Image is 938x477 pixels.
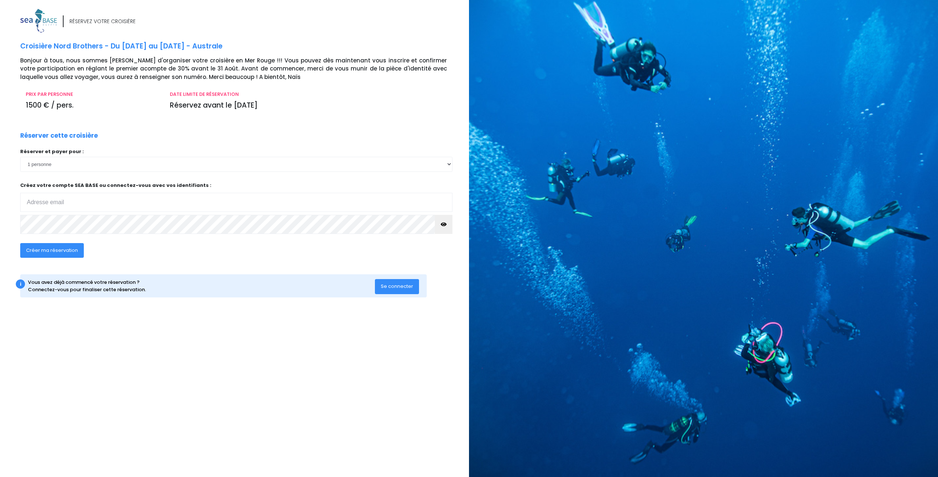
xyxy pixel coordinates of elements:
p: Réserver cette croisière [20,131,98,141]
p: DATE LIMITE DE RÉSERVATION [170,91,447,98]
p: PRIX PAR PERSONNE [26,91,159,98]
div: Vous avez déjà commencé votre réservation ? Connectez-vous pour finaliser cette réservation. [28,279,375,293]
p: Croisière Nord Brothers - Du [DATE] au [DATE] - Australe [20,41,463,52]
span: Se connecter [381,283,413,290]
p: Réservez avant le [DATE] [170,100,447,111]
div: i [16,279,25,289]
p: Bonjour à tous, nous sommes [PERSON_NAME] d'organiser votre croisière en Mer Rouge !!! Vous pouve... [20,57,463,82]
a: Se connecter [375,283,419,289]
p: Créez votre compte SEA BASE ou connectez-vous avec vos identifiants : [20,182,452,212]
button: Se connecter [375,279,419,294]
div: RÉSERVEZ VOTRE CROISIÈRE [69,18,136,25]
button: Créer ma réservation [20,243,84,258]
input: Adresse email [20,193,452,212]
p: Réserver et payer pour : [20,148,452,155]
img: logo_color1.png [20,9,57,33]
p: 1500 € / pers. [26,100,159,111]
span: Créer ma réservation [26,247,78,254]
